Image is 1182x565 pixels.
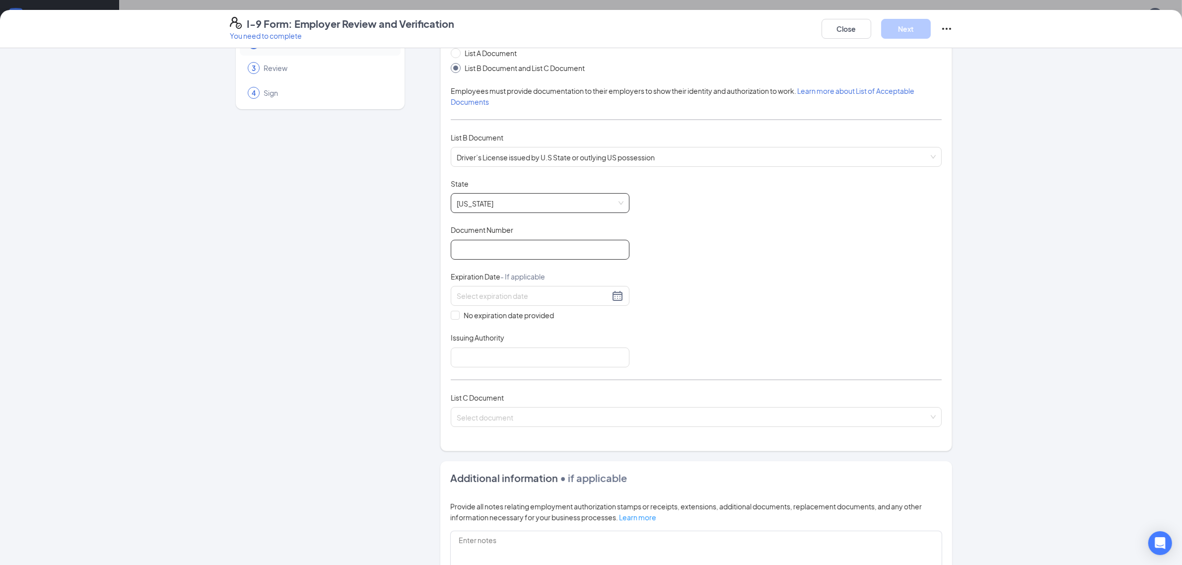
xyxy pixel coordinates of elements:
[451,225,513,235] span: Document Number
[461,63,589,73] span: List B Document and List C Document
[457,290,610,301] input: Select expiration date
[457,194,624,212] span: Texas
[1148,531,1172,555] div: Open Intercom Messenger
[450,472,558,484] span: Additional information
[451,272,545,282] span: Expiration Date
[451,86,914,106] span: Employees must provide documentation to their employers to show their identity and authorization ...
[247,17,454,31] h4: I-9 Form: Employer Review and Verification
[450,502,922,522] span: Provide all notes relating employment authorization stamps or receipts, extensions, additional do...
[230,31,454,41] p: You need to complete
[264,63,391,73] span: Review
[451,133,503,142] span: List B Document
[230,17,242,29] svg: FormI9EVerifyIcon
[558,472,627,484] span: • if applicable
[461,48,521,59] span: List A Document
[252,63,256,73] span: 3
[460,310,558,321] span: No expiration date provided
[451,333,504,343] span: Issuing Authority
[457,147,936,166] span: Driver’s License issued by U.S State or outlying US possession
[941,23,953,35] svg: Ellipses
[619,513,656,522] a: Learn more
[451,179,469,189] span: State
[252,88,256,98] span: 4
[881,19,931,39] button: Next
[500,272,545,281] span: - If applicable
[264,88,391,98] span: Sign
[451,393,504,402] span: List C Document
[822,19,871,39] button: Close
